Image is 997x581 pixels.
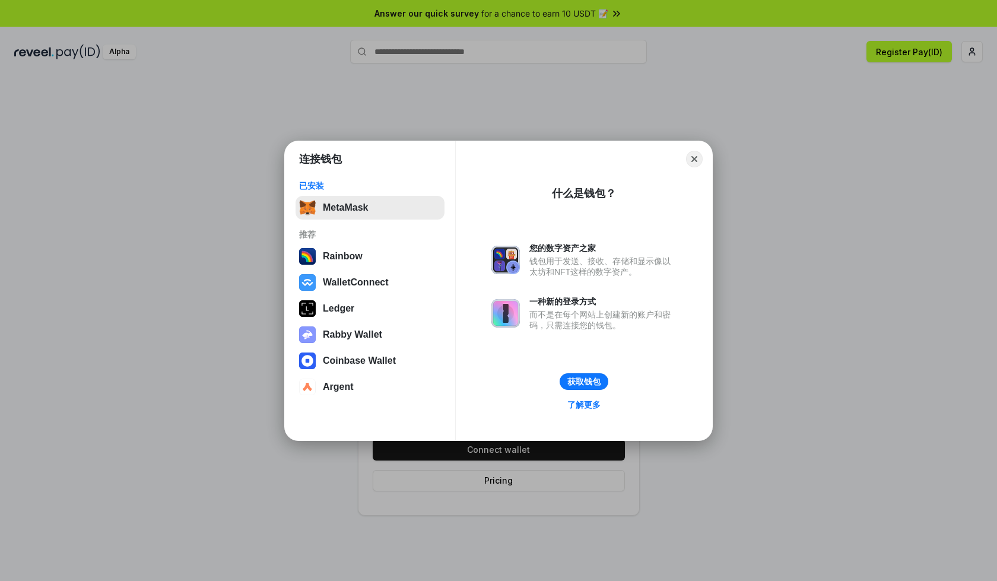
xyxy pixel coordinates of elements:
[299,379,316,395] img: svg+xml,%3Csvg%20width%3D%2228%22%20height%3D%2228%22%20viewBox%3D%220%200%2028%2028%22%20fill%3D...
[299,248,316,265] img: svg+xml,%3Csvg%20width%3D%22120%22%20height%3D%22120%22%20viewBox%3D%220%200%20120%20120%22%20fil...
[296,196,444,220] button: MetaMask
[296,271,444,294] button: WalletConnect
[491,246,520,274] img: svg+xml,%3Csvg%20xmlns%3D%22http%3A%2F%2Fwww.w3.org%2F2000%2Fsvg%22%20fill%3D%22none%22%20viewBox...
[552,186,616,201] div: 什么是钱包？
[299,274,316,291] img: svg+xml,%3Csvg%20width%3D%2228%22%20height%3D%2228%22%20viewBox%3D%220%200%2028%2028%22%20fill%3D...
[567,399,601,410] div: 了解更多
[323,303,354,314] div: Ledger
[299,199,316,216] img: svg+xml,%3Csvg%20fill%3D%22none%22%20height%3D%2233%22%20viewBox%3D%220%200%2035%2033%22%20width%...
[299,180,441,191] div: 已安装
[299,353,316,369] img: svg+xml,%3Csvg%20width%3D%2228%22%20height%3D%2228%22%20viewBox%3D%220%200%2028%2028%22%20fill%3D...
[296,297,444,320] button: Ledger
[491,299,520,328] img: svg+xml,%3Csvg%20xmlns%3D%22http%3A%2F%2Fwww.w3.org%2F2000%2Fsvg%22%20fill%3D%22none%22%20viewBox...
[296,349,444,373] button: Coinbase Wallet
[296,323,444,347] button: Rabby Wallet
[323,382,354,392] div: Argent
[529,296,677,307] div: 一种新的登录方式
[299,326,316,343] img: svg+xml,%3Csvg%20xmlns%3D%22http%3A%2F%2Fwww.w3.org%2F2000%2Fsvg%22%20fill%3D%22none%22%20viewBox...
[529,309,677,331] div: 而不是在每个网站上创建新的账户和密码，只需连接您的钱包。
[560,397,608,412] a: 了解更多
[299,229,441,240] div: 推荐
[296,245,444,268] button: Rainbow
[299,300,316,317] img: svg+xml,%3Csvg%20xmlns%3D%22http%3A%2F%2Fwww.w3.org%2F2000%2Fsvg%22%20width%3D%2228%22%20height%3...
[686,151,703,167] button: Close
[529,243,677,253] div: 您的数字资产之家
[323,355,396,366] div: Coinbase Wallet
[323,329,382,340] div: Rabby Wallet
[560,373,608,390] button: 获取钱包
[323,202,368,213] div: MetaMask
[323,251,363,262] div: Rainbow
[529,256,677,277] div: 钱包用于发送、接收、存储和显示像以太坊和NFT这样的数字资产。
[567,376,601,387] div: 获取钱包
[323,277,389,288] div: WalletConnect
[296,375,444,399] button: Argent
[299,152,342,166] h1: 连接钱包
